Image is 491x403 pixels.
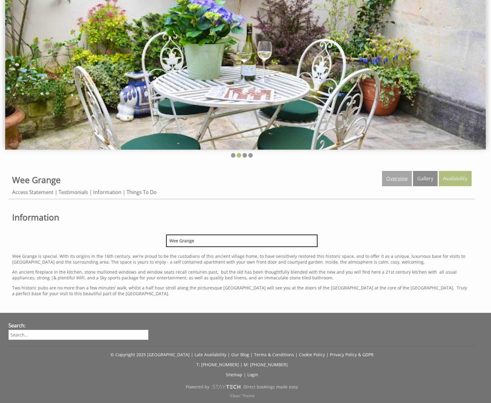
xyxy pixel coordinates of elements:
[228,352,230,357] span: |
[250,352,253,357] span: |
[8,393,475,398] p: 'Clean' Theme
[244,362,288,367] a: M: [PHONE_NUMBER]
[439,171,472,186] a: Availability
[12,174,61,186] a: Wee Grange
[382,171,412,186] a: Overview
[8,330,148,340] input: Search...
[93,189,121,196] a: Information
[12,285,472,296] p: Two historic pubs are no more than a few minutes' walk, whilst a half hour stroll along the pictu...
[244,372,246,377] span: |
[110,352,190,357] a: © Copyright 2025 [GEOGRAPHIC_DATA]
[12,253,472,265] p: Wee Grange is special. With its origins in the 16th century, we're proud to be the custodians of ...
[8,382,475,392] a: Powered byDirect bookings made easy
[295,352,298,357] span: |
[299,352,325,357] a: Cookie Policy
[231,352,249,357] a: Our Blog
[212,383,241,391] img: scrumpy.png
[254,352,294,357] a: Terms & Conditions
[330,352,374,357] a: Privacy Policy & GDPR
[226,372,242,377] a: Sitemap
[196,362,239,367] a: T: [PHONE_NUMBER]
[413,171,438,186] a: Gallery
[191,352,193,357] span: |
[12,211,472,223] a: Information
[240,362,242,367] span: |
[326,352,329,357] span: |
[195,352,226,357] a: Late Availability
[8,322,148,329] h3: Search:
[12,269,472,281] p: An ancient fireplace in the kitchen, stone mullioned windows and window seats recall centuries pa...
[59,189,88,196] a: Testimonials
[127,189,157,196] a: Things To Do
[12,189,53,196] a: Access Statement
[247,372,258,377] a: Login
[167,235,317,247] th: Wee Grange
